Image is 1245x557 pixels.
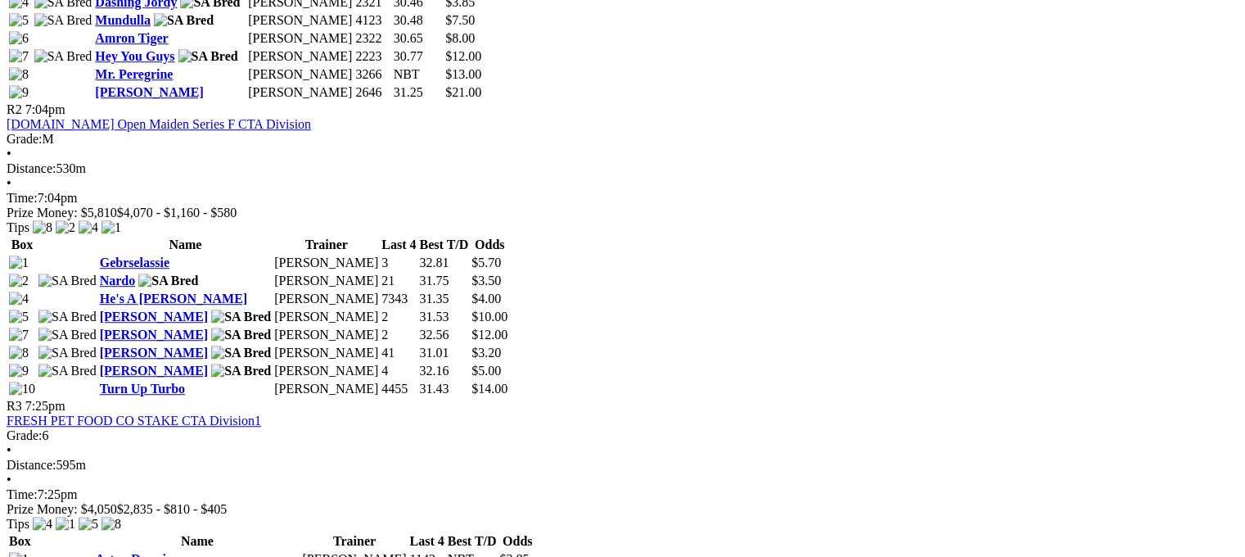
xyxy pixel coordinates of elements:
[419,255,470,271] td: 32.81
[95,31,168,45] a: Amron Tiger
[247,66,353,83] td: [PERSON_NAME]
[7,132,1238,147] div: M
[381,255,417,271] td: 3
[354,12,390,29] td: 4123
[9,256,29,270] img: 1
[419,291,470,307] td: 31.35
[393,12,444,29] td: 30.48
[100,256,169,269] a: Gebrselassie
[9,346,29,360] img: 8
[471,346,501,360] span: $3.20
[393,66,444,83] td: NBT
[7,220,29,234] span: Tips
[11,238,34,251] span: Box
[9,67,29,82] img: 8
[101,517,121,532] img: 8
[471,292,501,306] span: $4.00
[38,346,97,360] img: SA Bred
[34,49,92,64] img: SA Bred
[9,328,29,342] img: 7
[101,220,121,235] img: 1
[471,364,501,378] span: $5.00
[211,328,271,342] img: SA Bred
[445,67,481,81] span: $13.00
[56,517,75,532] img: 1
[7,399,22,413] span: R3
[33,517,52,532] img: 4
[471,237,508,253] th: Odds
[447,533,498,550] th: Best T/D
[445,49,481,63] span: $12.00
[354,84,390,101] td: 2646
[100,292,247,306] a: He's A [PERSON_NAME]
[419,381,470,397] td: 31.43
[419,309,470,325] td: 31.53
[247,30,353,47] td: [PERSON_NAME]
[381,381,417,397] td: 4455
[100,274,136,288] a: Nardo
[7,161,56,175] span: Distance:
[138,274,198,288] img: SA Bred
[247,84,353,101] td: [PERSON_NAME]
[419,345,470,361] td: 31.01
[38,274,97,288] img: SA Bred
[9,13,29,28] img: 5
[354,66,390,83] td: 3266
[79,517,98,532] img: 5
[7,487,38,501] span: Time:
[381,327,417,343] td: 2
[273,273,379,289] td: [PERSON_NAME]
[381,273,417,289] td: 21
[273,363,379,379] td: [PERSON_NAME]
[273,255,379,271] td: [PERSON_NAME]
[117,206,237,220] span: $4,070 - $1,160 - $580
[7,102,22,116] span: R2
[178,49,238,64] img: SA Bred
[25,102,65,116] span: 7:04pm
[471,328,507,342] span: $12.00
[419,273,470,289] td: 31.75
[56,220,75,235] img: 2
[471,382,507,396] span: $14.00
[211,310,271,324] img: SA Bred
[381,363,417,379] td: 4
[117,502,228,516] span: $2,835 - $810 - $405
[7,191,38,205] span: Time:
[273,237,379,253] th: Trainer
[79,220,98,235] img: 4
[7,517,29,531] span: Tips
[7,443,11,457] span: •
[7,132,43,146] span: Grade:
[381,309,417,325] td: 2
[7,502,1238,517] div: Prize Money: $4,050
[95,49,174,63] a: Hey You Guys
[9,85,29,100] img: 9
[100,382,185,396] a: Turn Up Turbo
[95,13,151,27] a: Mundulla
[7,458,1238,473] div: 595m
[247,48,353,65] td: [PERSON_NAME]
[381,345,417,361] td: 41
[419,363,470,379] td: 32.16
[354,30,390,47] td: 2322
[7,473,11,487] span: •
[393,84,444,101] td: 31.25
[445,85,481,99] span: $21.00
[95,85,203,99] a: [PERSON_NAME]
[94,533,300,550] th: Name
[38,328,97,342] img: SA Bred
[273,345,379,361] td: [PERSON_NAME]
[273,327,379,343] td: [PERSON_NAME]
[409,533,445,550] th: Last 4
[9,310,29,324] img: 5
[381,291,417,307] td: 7343
[38,364,97,378] img: SA Bred
[99,237,273,253] th: Name
[9,31,29,46] img: 6
[9,49,29,64] img: 7
[34,13,92,28] img: SA Bred
[9,274,29,288] img: 2
[7,428,1238,443] div: 6
[445,13,475,27] span: $7.50
[9,382,35,396] img: 10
